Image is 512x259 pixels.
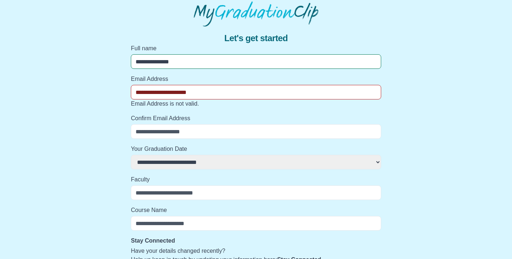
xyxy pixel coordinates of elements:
[131,114,381,123] label: Confirm Email Address
[131,238,175,244] strong: Stay Connected
[224,32,288,44] span: Let's get started
[131,44,381,53] label: Full name
[131,101,199,107] span: Email Address is not valid.
[131,175,381,184] label: Faculty
[131,206,381,215] label: Course Name
[131,75,381,83] label: Email Address
[131,145,381,153] label: Your Graduation Date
